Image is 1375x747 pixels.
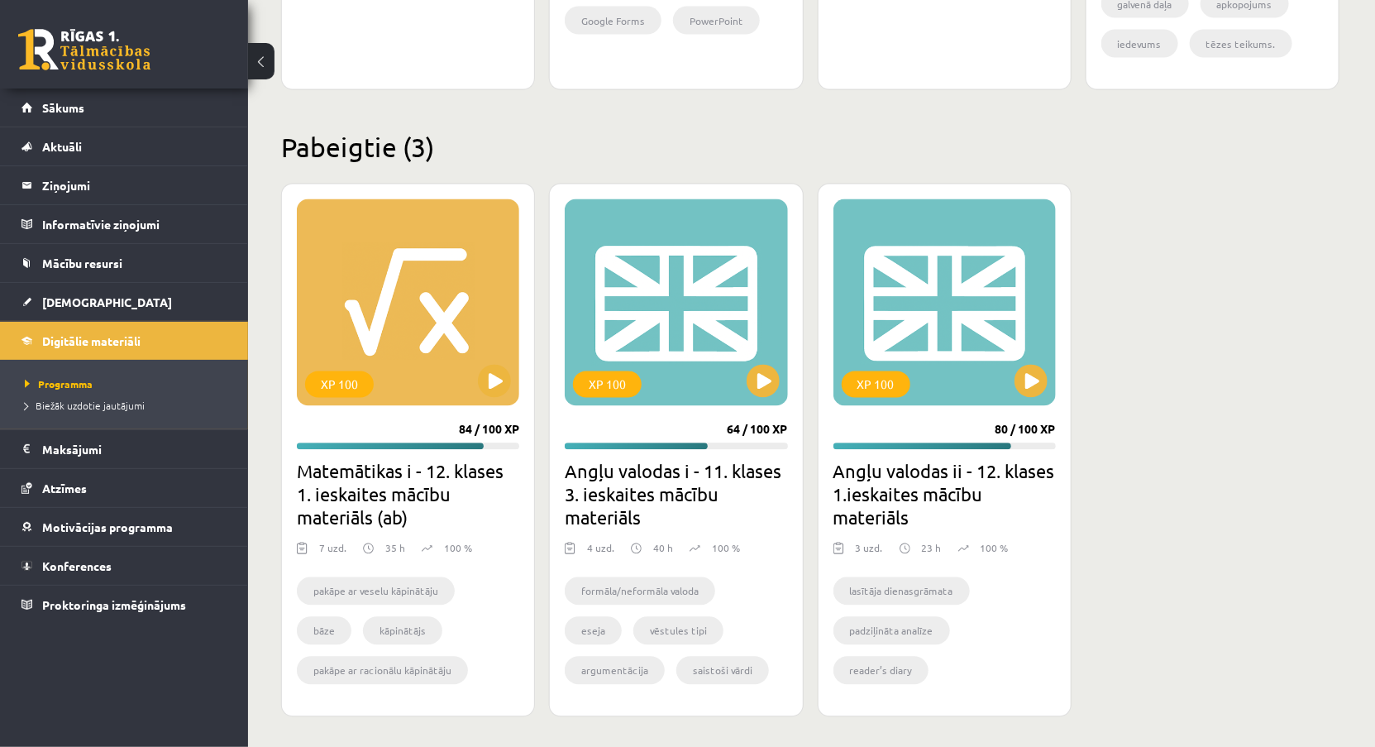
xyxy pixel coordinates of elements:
a: Motivācijas programma [21,508,227,546]
h2: Angļu valodas i - 11. klases 3. ieskaites mācību materiāls [565,460,787,529]
a: Maksājumi [21,430,227,468]
span: Konferences [42,558,112,573]
a: Informatīvie ziņojumi [21,205,227,243]
a: Programma [25,376,232,391]
p: 35 h [385,541,405,556]
a: Mācību resursi [21,244,227,282]
li: pakāpe ar racionālu kāpinātāju [297,657,468,685]
a: Rīgas 1. Tālmācības vidusskola [18,29,150,70]
li: formāla/neformāla valoda [565,577,715,606]
span: Digitālie materiāli [42,333,141,348]
span: Aktuāli [42,139,82,154]
h2: Matemātikas i - 12. klases 1. ieskaites mācību materiāls (ab) [297,460,519,529]
li: bāze [297,617,351,645]
li: tēzes teikums. [1190,30,1292,58]
div: XP 100 [573,371,642,398]
h2: Pabeigtie (3) [281,132,1339,164]
span: Mācību resursi [42,256,122,271]
li: argumentācija [565,657,665,685]
span: [DEMOGRAPHIC_DATA] [42,294,172,309]
span: Motivācijas programma [42,520,173,534]
a: Konferences [21,547,227,585]
h2: Angļu valodas ii - 12. klases 1.ieskaites mācību materiāls [833,460,1056,529]
a: Biežāk uzdotie jautājumi [25,398,232,413]
li: PowerPoint [673,7,760,35]
legend: Informatīvie ziņojumi [42,205,227,243]
li: kāpinātājs [363,617,442,645]
div: 3 uzd. [856,541,883,566]
span: Proktoringa izmēģinājums [42,597,186,612]
legend: Maksājumi [42,430,227,468]
span: Sākums [42,100,84,115]
li: vēstules tipi [633,617,723,645]
li: Google Forms [565,7,661,35]
p: 100 % [712,541,740,556]
div: XP 100 [305,371,374,398]
span: Programma [25,377,93,390]
a: Aktuāli [21,127,227,165]
p: 100 % [444,541,472,556]
p: 23 h [922,541,942,556]
p: 100 % [981,541,1009,556]
span: Biežāk uzdotie jautājumi [25,399,145,412]
a: Proktoringa izmēģinājums [21,586,227,624]
a: Atzīmes [21,469,227,507]
li: eseja [565,617,622,645]
legend: Ziņojumi [42,166,227,204]
li: saistoši vārdi [676,657,769,685]
div: 4 uzd. [587,541,614,566]
li: reader’s diary [833,657,929,685]
span: Atzīmes [42,481,87,496]
a: Ziņojumi [21,166,227,204]
p: 40 h [653,541,673,556]
li: pakāpe ar veselu kāpinātāju [297,577,455,606]
li: iedevums [1101,30,1178,58]
a: Digitālie materiāli [21,322,227,360]
a: [DEMOGRAPHIC_DATA] [21,283,227,321]
li: padziļināta analīze [833,617,950,645]
div: 7 uzd. [319,541,346,566]
div: XP 100 [842,371,910,398]
li: lasītāja dienasgrāmata [833,577,970,606]
a: Sākums [21,89,227,127]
